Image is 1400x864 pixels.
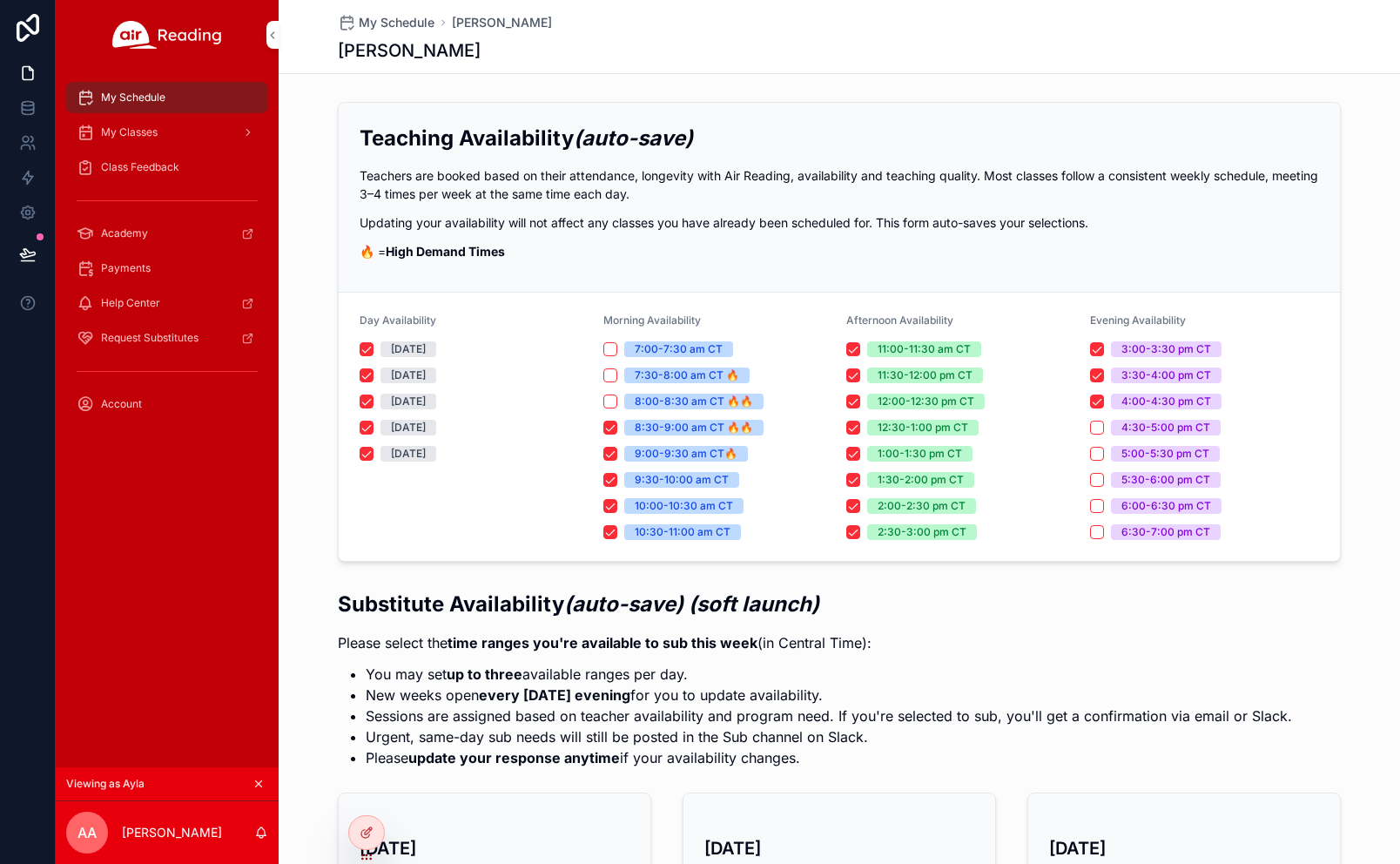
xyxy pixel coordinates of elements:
h3: [DATE] [704,835,974,861]
p: Teachers are booked based on their attendance, longevity with Air Reading, availability and teach... [360,166,1319,203]
h1: [PERSON_NAME] [338,38,481,63]
span: My Classes [101,125,158,139]
a: My Schedule [338,14,434,31]
span: AA [77,822,97,843]
a: Request Substitutes [66,322,268,354]
span: My Schedule [359,14,434,31]
div: 7:00-7:30 am CT [635,341,723,357]
div: 12:00-12:30 pm CT [878,394,974,409]
div: 3:30-4:00 pm CT [1121,368,1211,383]
span: Payments [101,261,151,275]
strong: every [DATE] evening [479,686,630,704]
h3: [DATE] [1049,835,1319,861]
h3: [DATE] [360,835,629,861]
div: 2:30-3:00 pm CT [878,524,966,540]
div: 4:00-4:30 pm CT [1121,394,1211,409]
span: Morning Availability [603,314,701,327]
strong: time ranges you're available to sub this week [448,634,757,651]
span: Viewing as Ayla [66,777,145,791]
strong: High Demand Times [386,244,505,259]
div: 1:30-2:00 pm CT [878,472,964,488]
p: [PERSON_NAME] [122,824,222,841]
li: You may set available ranges per day. [366,664,1292,685]
span: Academy [101,226,148,240]
div: 10:30-11:00 am CT [635,524,730,540]
em: (auto-save) (soft launch) [564,591,819,617]
h2: Teaching Availability [360,124,1319,152]
div: 5:30-6:00 pm CT [1121,472,1210,488]
li: Urgent, same-day sub needs will still be posted in the Sub channel on Slack. [366,726,1292,747]
img: App logo [112,21,222,49]
div: 9:00-9:30 am CT🔥 [635,446,737,462]
div: [DATE] [391,341,426,357]
div: 4:30-5:00 pm CT [1121,420,1210,435]
div: 11:00-11:30 am CT [878,341,971,357]
a: My Classes [66,117,268,148]
div: 8:30-9:00 am CT 🔥🔥 [635,420,753,435]
span: Day Availability [360,314,436,327]
span: Help Center [101,296,160,310]
a: My Schedule [66,82,268,113]
p: Updating your availability will not affect any classes you have already been scheduled for. This ... [360,213,1319,232]
div: 6:30-7:00 pm CT [1121,524,1210,540]
div: 9:30-10:00 am CT [635,472,729,488]
div: [DATE] [391,394,426,409]
li: Please if your availability changes. [366,747,1292,768]
div: 12:30-1:00 pm CT [878,420,968,435]
div: 1:00-1:30 pm CT [878,446,962,462]
p: Please select the (in Central Time): [338,632,1292,653]
strong: update your response anytime [408,749,620,766]
strong: up to three [447,665,522,683]
a: Class Feedback [66,152,268,183]
div: [DATE] [391,446,426,462]
span: Afternoon Availability [846,314,953,327]
a: Account [66,388,268,420]
span: Request Substitutes [101,331,199,345]
div: 7:30-8:00 am CT 🔥 [635,368,739,383]
h2: Substitute Availability [338,590,1292,618]
div: scrollable content [56,70,279,442]
div: 5:00-5:30 pm CT [1121,446,1209,462]
div: 11:30-12:00 pm CT [878,368,973,383]
div: 3:00-3:30 pm CT [1121,341,1211,357]
span: Evening Availability [1090,314,1186,327]
span: My Schedule [101,91,165,105]
em: (auto-save) [574,125,693,151]
p: 🔥 = [360,242,1319,260]
span: Class Feedback [101,160,179,174]
div: 6:00-6:30 pm CT [1121,498,1211,514]
a: [PERSON_NAME] [452,14,552,31]
div: 8:00-8:30 am CT 🔥🔥 [635,394,753,409]
div: [DATE] [391,420,426,435]
li: Sessions are assigned based on teacher availability and program need. If you're selected to sub, ... [366,705,1292,726]
div: 10:00-10:30 am CT [635,498,733,514]
span: Account [101,397,142,411]
div: 2:00-2:30 pm CT [878,498,966,514]
div: [DATE] [391,368,426,383]
li: New weeks open for you to update availability. [366,685,1292,705]
a: Academy [66,218,268,249]
a: Payments [66,253,268,284]
a: Help Center [66,287,268,319]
